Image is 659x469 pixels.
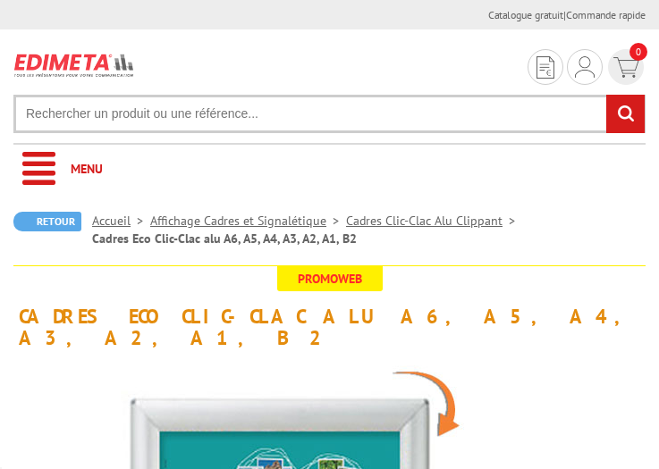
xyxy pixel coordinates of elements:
a: Menu [13,145,646,194]
a: Retour [13,212,81,231]
input: rechercher [606,95,645,133]
a: Catalogue gratuit [488,8,563,21]
div: | [488,7,646,22]
img: Edimeta [13,47,135,82]
a: Commande rapide [566,8,646,21]
li: Cadres Eco Clic-Clac alu A6, A5, A4, A3, A2, A1, B2 [92,230,357,247]
span: Menu [71,161,103,177]
span: Promoweb [277,266,383,291]
a: devis rapide 0 [606,49,646,85]
a: Cadres Clic-Clac Alu Clippant [346,213,522,229]
span: 0 [629,43,647,61]
a: Accueil [92,213,150,229]
img: devis rapide [613,57,639,78]
img: devis rapide [536,56,554,79]
input: Rechercher un produit ou une référence... [13,95,646,133]
img: devis rapide [575,56,595,78]
a: Affichage Cadres et Signalétique [150,213,346,229]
